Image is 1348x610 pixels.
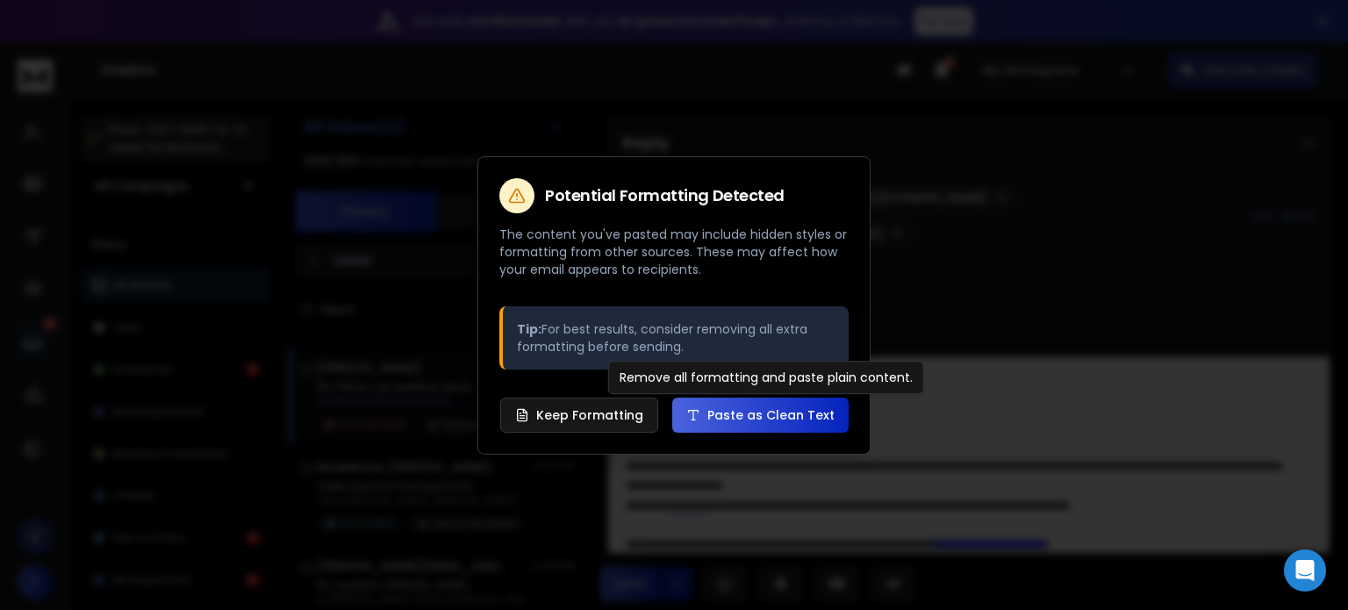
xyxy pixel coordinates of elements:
[1284,549,1326,592] div: Open Intercom Messenger
[608,361,924,394] div: Remove all formatting and paste plain content.
[672,398,849,433] button: Paste as Clean Text
[545,188,785,204] h2: Potential Formatting Detected
[500,398,658,433] button: Keep Formatting
[517,320,541,338] strong: Tip:
[499,226,849,278] p: The content you've pasted may include hidden styles or formatting from other sources. These may a...
[517,320,835,355] p: For best results, consider removing all extra formatting before sending.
